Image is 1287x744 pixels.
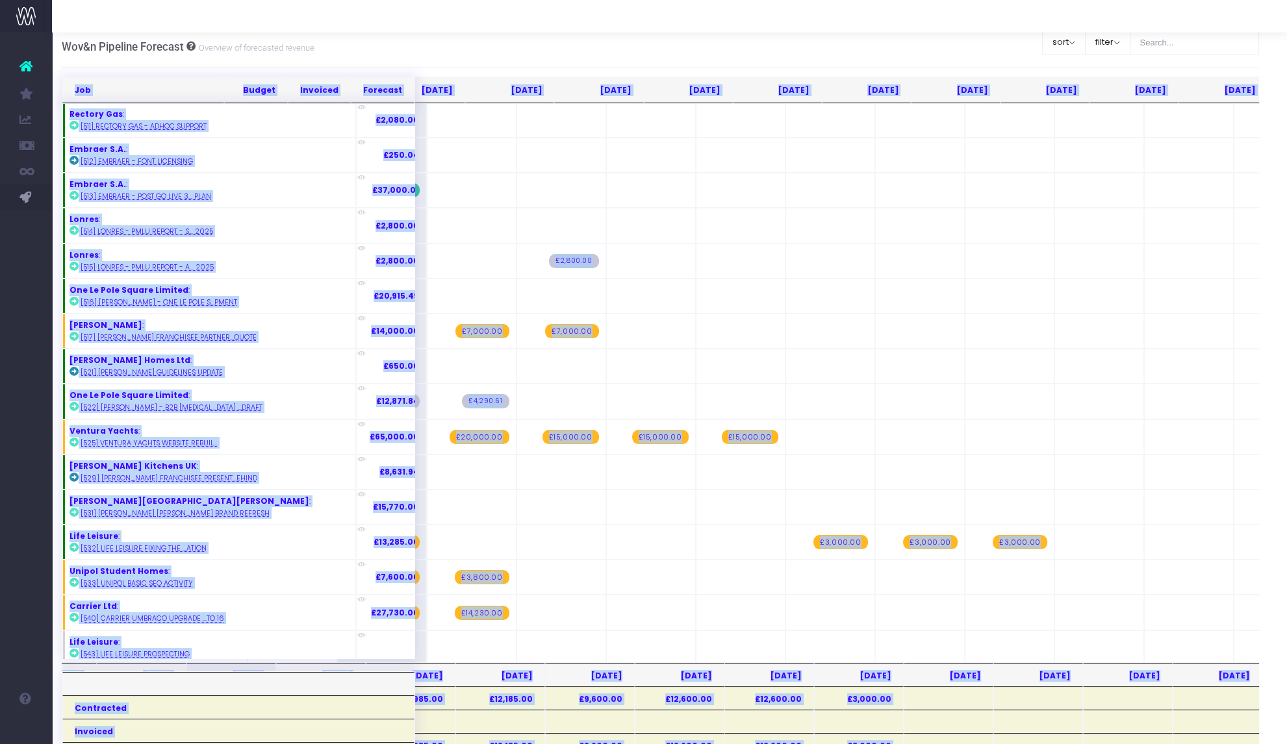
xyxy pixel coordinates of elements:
[383,149,419,160] strong: £250.04
[376,395,419,406] strong: £12,871.84
[70,390,188,401] strong: One Le Pole Square Limited
[733,77,822,103] th: Feb 26: activate to sort column ascending
[826,670,891,682] span: [DATE]
[455,324,509,338] span: wayahead Revenue Forecast Item
[378,670,443,682] span: [DATE]
[376,571,419,582] strong: £7,600.00
[351,77,414,103] th: Forecast
[70,495,309,506] strong: [PERSON_NAME][GEOGRAPHIC_DATA][PERSON_NAME]
[370,431,419,442] strong: £65,000.00
[62,40,184,53] span: Wov&n Pipeline Forecast
[62,490,356,525] td: :
[70,354,190,366] strong: [PERSON_NAME] Homes Ltd
[1000,77,1089,103] th: May 26: activate to sort column ascending
[1130,29,1260,55] input: Search...
[62,349,356,384] td: :
[644,77,733,103] th: Jan 26: activate to sort column ascending
[81,649,190,659] abbr: [543] life leisure prospecting
[1042,29,1086,55] button: sort
[81,262,214,272] abbr: [515] Lonres - PMLU Report - Autumn 2025
[81,367,223,377] abbr: [521] Hopkins Guidelines Update
[542,430,599,444] span: wayahead Revenue Forecast Item
[70,636,118,647] strong: Life Leisure
[288,670,353,682] span: [DATE]
[374,290,419,301] strong: £20,915.49
[62,560,356,595] td: :
[62,138,356,173] td: :
[62,630,356,665] td: :
[16,718,36,738] img: images/default_profile_image.png
[196,40,314,53] small: Overview of forecasted revenue
[70,565,168,577] strong: Unipol Student Homes
[70,319,142,330] strong: [PERSON_NAME]
[62,314,356,349] td: :
[1185,670,1250,682] span: [DATE]
[371,325,419,336] strong: £14,000.00
[70,143,126,155] strong: Embraer S.A.
[62,243,356,279] td: :
[224,77,288,103] th: Budget
[545,324,598,338] span: wayahead Revenue Forecast Item
[62,595,356,630] td: :
[81,297,237,307] abbr: [516] Rhatigan - One Le Pole Square Brand development
[911,77,1000,103] th: Apr 26: activate to sort column ascending
[62,454,356,490] td: :
[371,607,419,618] strong: £27,730.00
[62,208,356,243] td: :
[81,614,224,623] abbr: [540] Carrier Umbraco upgrade from 10 to 16
[903,535,957,549] span: wayahead Revenue Forecast Item
[647,670,712,682] span: [DATE]
[455,570,509,584] span: wayahead Revenue Forecast Item
[376,114,419,125] strong: £2,080.00
[62,384,356,419] td: :
[455,686,545,710] th: £12,185.00
[1179,77,1268,103] th: Jul 26: activate to sort column ascending
[81,438,218,448] abbr: [525] Ventura Yachts Website Rebuild
[374,536,419,547] strong: £13,285.00
[62,173,356,208] td: :
[70,108,123,119] strong: Rectory Gas
[81,192,211,201] abbr: [513] Embraer - Post Go Live 3 month plan
[554,77,643,103] th: Dec 25: activate to sort column ascending
[62,279,356,314] td: :
[549,254,598,268] span: Streamtime Draft Invoice: 695 – [515] Lonres - PMLU Report - Autumn 2025
[81,403,262,412] abbr: [522] Rhatigan - B2B Retainer (3 months) - DRAFT
[109,670,174,682] span: [DATE]
[288,77,351,103] th: Invoiced
[70,530,118,541] strong: Life Leisure
[822,77,911,103] th: Mar 26: activate to sort column ascending
[813,535,867,549] span: wayahead Revenue Forecast Item
[70,284,188,295] strong: One Le Pole Square Limited
[1006,670,1071,682] span: [DATE]
[70,460,197,471] strong: [PERSON_NAME] Kitchens UK
[70,601,117,612] strong: Carrier Ltd
[376,255,419,266] strong: £2,800.00
[1095,670,1160,682] span: [DATE]
[1089,77,1179,103] th: Jun 26: activate to sort column ascending
[81,508,270,518] abbr: [531] Langham Hall Brand Refresh
[468,670,533,682] span: [DATE]
[635,686,724,710] th: £12,600.00
[372,184,419,195] strong: £37,000.01
[737,670,802,682] span: [DATE]
[81,121,207,131] abbr: [511] Rectory Gas - adhoc support
[383,360,419,371] strong: £650.00
[62,419,356,454] td: :
[557,670,622,682] span: [DATE]
[70,249,99,260] strong: Lonres
[81,578,193,588] abbr: [533] Unipol basic SEO activity
[81,227,213,236] abbr: [514] Lonres - PMLU Report - Summer 2025
[1085,29,1130,55] button: filter
[632,430,689,444] span: wayahead Revenue Forecast Item
[70,425,138,436] strong: Ventura Yachts
[455,606,509,620] span: wayahead Revenue Forecast Item
[62,695,414,719] th: Contracted
[62,77,224,103] th: Job: activate to sort column ascending
[376,220,419,231] strong: £2,800.00
[81,543,207,553] abbr: [532] Life Leisure Fixing the Foundation
[199,670,264,682] span: [DATE]
[373,501,419,512] strong: £15,770.00
[81,332,257,342] abbr: [517] Nolte Franchisee Partner Pack Quote
[379,466,419,477] strong: £8,631.94
[81,473,257,483] abbr: [529] Nolte Franchisee Presentation & Leave Behind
